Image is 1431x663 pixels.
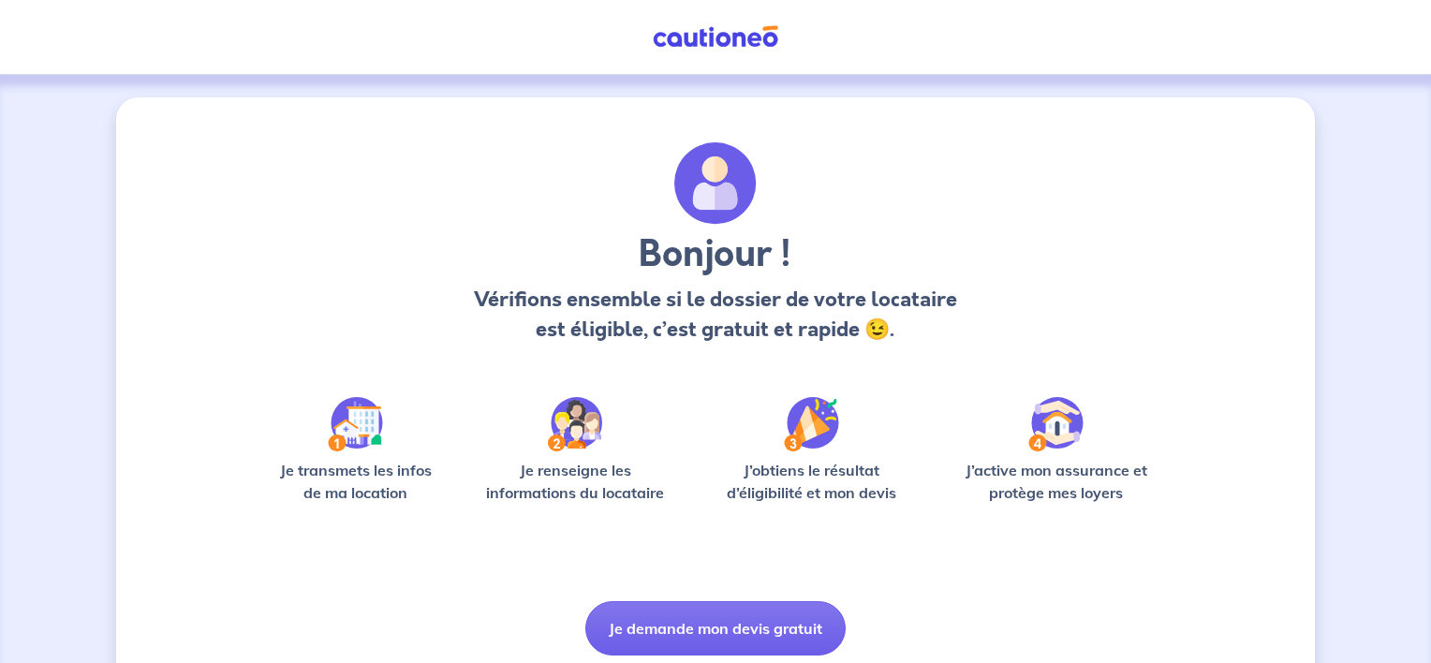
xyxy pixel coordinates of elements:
[468,232,962,277] h3: Bonjour !
[468,285,962,345] p: Vérifions ensemble si le dossier de votre locataire est éligible, c’est gratuit et rapide 😉.
[548,397,602,451] img: /static/c0a346edaed446bb123850d2d04ad552/Step-2.svg
[706,459,918,504] p: J’obtiens le résultat d’éligibilité et mon devis
[674,142,757,225] img: archivate
[585,601,846,656] button: Je demande mon devis gratuit
[645,25,786,49] img: Cautioneo
[475,459,676,504] p: Je renseigne les informations du locataire
[266,459,445,504] p: Je transmets les infos de ma location
[784,397,839,451] img: /static/f3e743aab9439237c3e2196e4328bba9/Step-3.svg
[1028,397,1084,451] img: /static/bfff1cf634d835d9112899e6a3df1a5d/Step-4.svg
[947,459,1165,504] p: J’active mon assurance et protège mes loyers
[328,397,383,451] img: /static/90a569abe86eec82015bcaae536bd8e6/Step-1.svg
